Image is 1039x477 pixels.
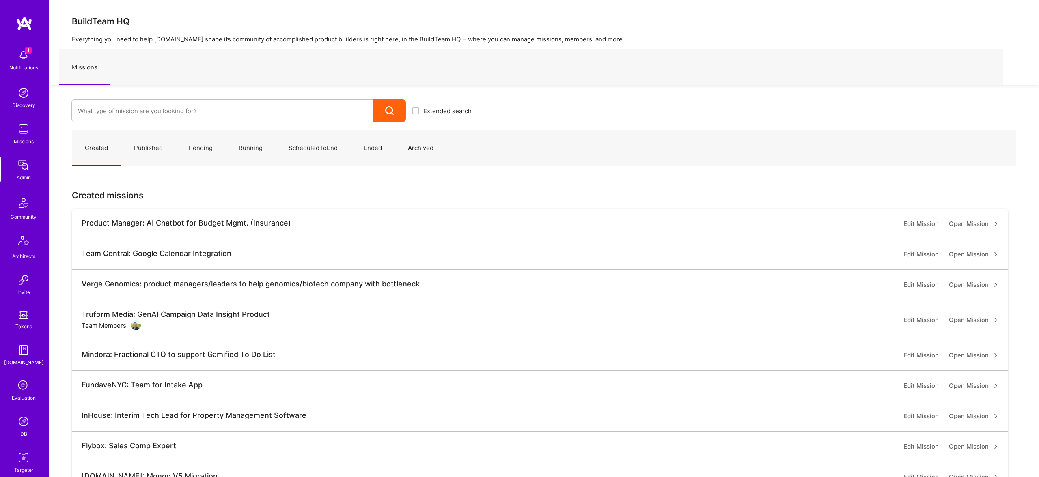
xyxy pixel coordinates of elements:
[903,350,939,360] a: Edit Mission
[994,383,998,388] i: icon ArrowRight
[903,280,939,290] a: Edit Mission
[903,381,939,391] a: Edit Mission
[15,342,32,358] img: guide book
[17,288,30,297] div: Invite
[949,280,998,290] a: Open Mission
[82,411,306,420] div: InHouse: Interim Tech Lead for Property Management Software
[903,411,939,421] a: Edit Mission
[72,131,121,166] a: Created
[15,121,32,137] img: teamwork
[82,279,420,288] div: Verge Genomics: product managers/leaders to help genomics/biotech company with bottleneck
[395,131,446,166] a: Archived
[72,35,1016,43] p: Everything you need to help [DOMAIN_NAME] shape its community of accomplished product builders is...
[903,442,939,451] a: Edit Mission
[423,107,472,115] span: Extended search
[949,350,998,360] a: Open Mission
[17,173,31,182] div: Admin
[994,282,998,287] i: icon ArrowRight
[226,131,276,166] a: Running
[82,441,176,450] div: Flybox: Sales Comp Expert
[82,249,231,258] div: Team Central: Google Calendar Integration
[994,353,998,358] i: icon ArrowRight
[903,249,939,259] a: Edit Mission
[78,101,367,121] input: What type of mission are you looking for?
[14,466,33,474] div: Targeter
[19,311,28,319] img: tokens
[16,16,32,31] img: logo
[994,414,998,419] i: icon ArrowRight
[72,16,1016,26] h3: BuildTeam HQ
[949,249,998,259] a: Open Mission
[14,193,33,213] img: Community
[12,252,35,260] div: Architects
[903,315,939,325] a: Edit Mission
[14,232,33,252] img: Architects
[15,157,32,173] img: admin teamwork
[9,63,38,72] div: Notifications
[949,411,998,421] a: Open Mission
[994,221,998,226] i: icon ArrowRight
[15,272,32,288] img: Invite
[121,131,176,166] a: Published
[82,350,276,359] div: Mindora: Fractional CTO to support Gamified To Do List
[994,444,998,449] i: icon ArrowRight
[15,322,32,331] div: Tokens
[994,318,998,322] i: icon ArrowRight
[25,47,32,54] span: 1
[994,252,998,257] i: icon ArrowRight
[82,310,270,319] div: Truform Media: GenAI Campaign Data Insight Product
[351,131,395,166] a: Ended
[949,442,998,451] a: Open Mission
[15,85,32,101] img: discovery
[16,378,31,393] i: icon SelectionTeam
[14,137,34,146] div: Missions
[949,315,998,325] a: Open Mission
[15,449,32,466] img: Skill Targeter
[82,219,291,228] div: Product Manager: AI Chatbot for Budget Mgmt. (Insurance)
[12,393,36,402] div: Evaluation
[59,50,110,85] a: Missions
[82,380,203,389] div: FundaveNYC: Team for Intake App
[949,381,998,391] a: Open Mission
[20,430,27,438] div: DB
[15,413,32,430] img: Admin Search
[82,320,141,330] div: Team Members:
[276,131,351,166] a: ScheduledToEnd
[131,320,141,330] img: User Avatar
[385,106,394,116] i: icon Search
[176,131,226,166] a: Pending
[15,47,32,63] img: bell
[12,101,35,110] div: Discovery
[903,219,939,229] a: Edit Mission
[4,358,43,367] div: [DOMAIN_NAME]
[949,219,998,229] a: Open Mission
[72,190,1016,200] h3: Created missions
[11,213,37,221] div: Community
